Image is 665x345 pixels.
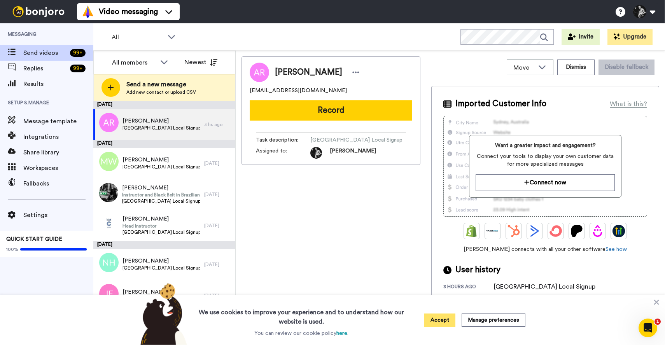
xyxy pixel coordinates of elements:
[204,292,231,299] div: [DATE]
[250,63,269,82] img: Image of Aaron Rice
[607,29,653,45] button: Upgrade
[6,236,62,242] span: QUICK START GUIDE
[570,225,583,237] img: Patreon
[476,174,615,191] button: Connect now
[122,257,200,265] span: [PERSON_NAME]
[122,288,200,296] span: [PERSON_NAME]
[254,329,348,337] p: You can review our cookie policy .
[513,63,534,72] span: Move
[494,282,595,291] div: [GEOGRAPHIC_DATA] Local Signup
[557,60,595,75] button: Dismiss
[476,142,615,149] span: Want a greater impact and engagement?
[112,33,164,42] span: All
[639,319,657,337] iframe: Intercom live chat
[70,65,86,72] div: 99 +
[178,54,223,70] button: Newest
[591,225,604,237] img: Drip
[122,125,200,131] span: [GEOGRAPHIC_DATA] Local Signup
[250,100,412,121] button: Record
[336,331,347,336] a: here
[122,164,200,170] span: [GEOGRAPHIC_DATA] Local Signup
[310,136,402,144] span: [GEOGRAPHIC_DATA] Local Signup
[424,313,455,327] button: Accept
[610,99,647,109] div: What is this?
[256,136,310,144] span: Task description :
[204,191,231,198] div: [DATE]
[133,283,191,345] img: bear-with-cookie.png
[122,215,200,223] span: [PERSON_NAME]
[310,147,322,159] img: 9cb8f45f-2b08-46dc-940f-6f8d5316dc7e-1543376512.jpg
[486,225,499,237] img: Ontraport
[99,214,119,233] img: ef8b7bd3-1da1-45f2-b7a5-6d83ea2bd8f4.jpg
[507,225,520,237] img: Hubspot
[549,225,562,237] img: ConvertKit
[476,152,615,168] span: Connect your tools to display your own customer data for more specialized messages
[443,284,494,291] div: 3 hours ago
[330,147,376,159] span: [PERSON_NAME]
[23,79,93,89] span: Results
[99,253,119,272] img: nh.png
[462,313,525,327] button: Manage preferences
[23,64,67,73] span: Replies
[204,121,231,128] div: 3 hr. ago
[250,87,347,95] span: [EMAIL_ADDRESS][DOMAIN_NAME]
[256,147,310,159] span: Assigned to:
[122,265,200,271] span: [GEOGRAPHIC_DATA] Local Signup
[70,49,86,57] div: 99 +
[122,117,200,125] span: [PERSON_NAME]
[204,160,231,166] div: [DATE]
[443,245,647,253] span: [PERSON_NAME] connects with all your other software
[99,183,118,202] img: d2fb9188-ee10-46f2-bb5b-d529c9dfe847.jpg
[99,113,119,132] img: ar.png
[126,89,196,95] span: Add new contact or upload CSV
[455,98,546,110] span: Imported Customer Info
[528,225,541,237] img: ActiveCampaign
[23,117,93,126] span: Message template
[23,163,93,173] span: Workspaces
[126,80,196,89] span: Send a new message
[612,225,625,237] img: GoHighLevel
[598,60,654,75] button: Disable fallback
[23,148,93,157] span: Share library
[99,284,119,303] img: jf.png
[23,132,93,142] span: Integrations
[112,58,156,67] div: All members
[122,198,200,204] span: [GEOGRAPHIC_DATA] Local Signup
[465,225,478,237] img: Shopify
[204,261,231,268] div: [DATE]
[122,229,200,235] span: [GEOGRAPHIC_DATA] Local Signup
[6,246,18,252] span: 100%
[122,223,200,229] span: Head Instructor
[191,303,412,326] h3: We use cookies to improve your experience and to understand how our website is used.
[204,222,231,229] div: [DATE]
[605,247,627,252] a: See how
[93,140,235,148] div: [DATE]
[275,67,342,78] span: [PERSON_NAME]
[9,6,68,17] img: bj-logo-header-white.svg
[455,264,500,276] span: User history
[122,192,200,198] span: Instructor and Black Belt in Brazilian Jiu Jitsu
[23,210,93,220] span: Settings
[99,152,119,171] img: mw.png
[23,179,93,188] span: Fallbacks
[82,5,94,18] img: vm-color.svg
[93,241,235,249] div: [DATE]
[99,6,158,17] span: Video messaging
[654,319,661,325] span: 1
[93,101,235,109] div: [DATE]
[23,48,67,58] span: Send videos
[122,156,200,164] span: [PERSON_NAME]
[562,29,600,45] button: Invite
[122,184,200,192] span: [PERSON_NAME]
